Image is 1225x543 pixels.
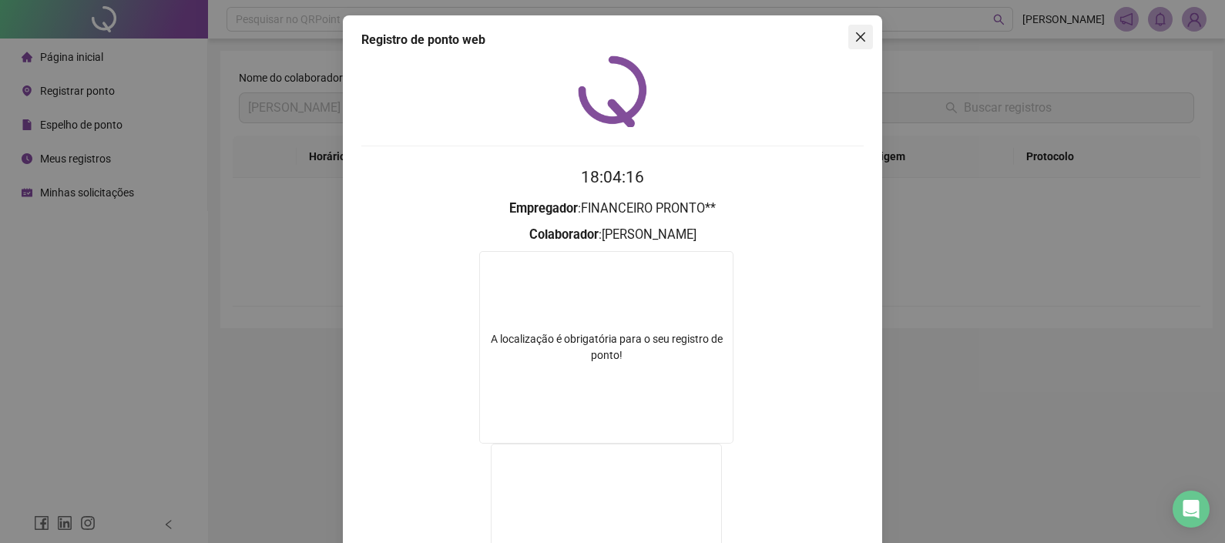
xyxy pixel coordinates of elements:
time: 18:04:16 [581,168,644,186]
div: Open Intercom Messenger [1173,491,1210,528]
strong: Empregador [509,201,578,216]
img: QRPoint [578,55,647,127]
button: Close [848,25,873,49]
span: close [854,31,867,43]
h3: : FINANCEIRO PRONTO** [361,199,864,219]
div: A localização é obrigatória para o seu registro de ponto! [480,331,733,364]
strong: Colaborador [529,227,599,242]
h3: : [PERSON_NAME] [361,225,864,245]
div: Registro de ponto web [361,31,864,49]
